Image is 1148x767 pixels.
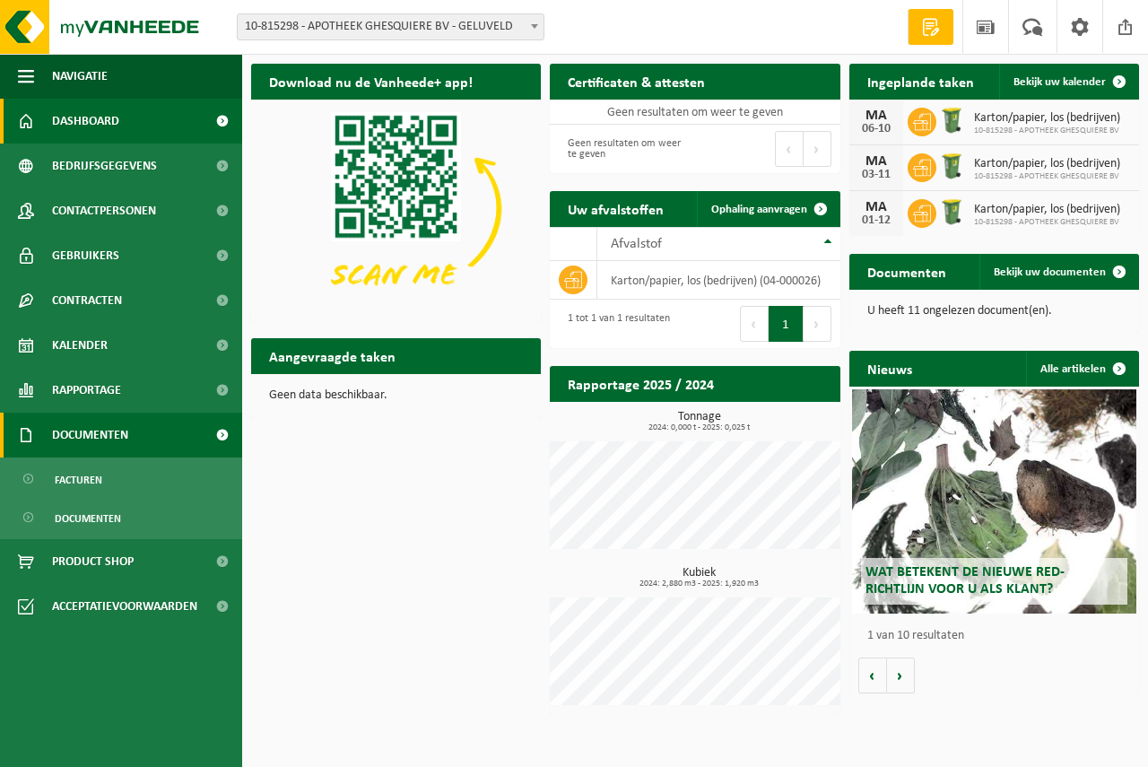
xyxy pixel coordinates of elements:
span: Contracten [52,278,122,323]
a: Ophaling aanvragen [697,191,839,227]
span: Gebruikers [52,233,119,278]
a: Bekijk uw documenten [979,254,1137,290]
img: WB-0240-HPE-GN-51 [936,151,967,181]
h2: Nieuws [849,351,930,386]
a: Alle artikelen [1026,351,1137,387]
span: Dashboard [52,99,119,144]
span: 2024: 0,000 t - 2025: 0,025 t [559,423,839,432]
img: Download de VHEPlus App [251,100,541,318]
span: 10-815298 - APOTHEEK GHESQUIERE BV - GELUVELD [238,14,544,39]
span: 10-815298 - APOTHEEK GHESQUIERE BV [974,217,1120,228]
td: karton/papier, los (bedrijven) (04-000026) [597,261,839,300]
a: Wat betekent de nieuwe RED-richtlijn voor u als klant? [852,389,1136,614]
span: Karton/papier, los (bedrijven) [974,111,1120,126]
span: Bedrijfsgegevens [52,144,157,188]
td: Geen resultaten om weer te geven [550,100,839,125]
span: Rapportage [52,368,121,413]
span: Documenten [52,413,128,458]
a: Bekijk uw kalender [999,64,1137,100]
p: 1 van 10 resultaten [867,630,1130,642]
div: 01-12 [858,214,894,227]
span: 2024: 2,880 m3 - 2025: 1,920 m3 [559,580,839,588]
span: Product Shop [52,539,134,584]
span: Bekijk uw kalender [1013,76,1106,88]
span: Contactpersonen [52,188,156,233]
span: 10-815298 - APOTHEEK GHESQUIERE BV [974,171,1120,182]
h2: Download nu de Vanheede+ app! [251,64,491,99]
span: Karton/papier, los (bedrijven) [974,203,1120,217]
h3: Kubiek [559,567,839,588]
div: Geen resultaten om weer te geven [559,129,686,169]
a: Facturen [4,462,238,496]
div: MA [858,154,894,169]
span: Documenten [55,501,121,536]
h2: Ingeplande taken [849,64,992,99]
div: 06-10 [858,123,894,135]
h2: Uw afvalstoffen [550,191,682,226]
div: MA [858,200,894,214]
button: Previous [740,306,769,342]
p: Geen data beschikbaar. [269,389,523,402]
button: Next [804,131,831,167]
span: 10-815298 - APOTHEEK GHESQUIERE BV - GELUVELD [237,13,544,40]
button: Vorige [858,658,887,693]
h2: Aangevraagde taken [251,338,413,373]
button: 1 [769,306,804,342]
span: 10-815298 - APOTHEEK GHESQUIERE BV [974,126,1120,136]
span: Afvalstof [611,237,662,251]
p: U heeft 11 ongelezen document(en). [867,305,1121,318]
h2: Documenten [849,254,964,289]
a: Documenten [4,501,238,535]
span: Karton/papier, los (bedrijven) [974,157,1120,171]
h2: Certificaten & attesten [550,64,723,99]
h2: Rapportage 2025 / 2024 [550,366,732,401]
button: Volgende [887,658,915,693]
span: Facturen [55,463,102,497]
span: Ophaling aanvragen [711,204,807,215]
div: 03-11 [858,169,894,181]
button: Next [804,306,831,342]
div: 1 tot 1 van 1 resultaten [559,304,670,344]
span: Navigatie [52,54,108,99]
span: Kalender [52,323,108,368]
a: Bekijk rapportage [707,401,839,437]
button: Previous [775,131,804,167]
span: Acceptatievoorwaarden [52,584,197,629]
div: MA [858,109,894,123]
img: WB-0240-HPE-GN-51 [936,105,967,135]
h3: Tonnage [559,411,839,432]
img: WB-0240-HPE-GN-51 [936,196,967,227]
span: Bekijk uw documenten [994,266,1106,278]
span: Wat betekent de nieuwe RED-richtlijn voor u als klant? [865,565,1065,597]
